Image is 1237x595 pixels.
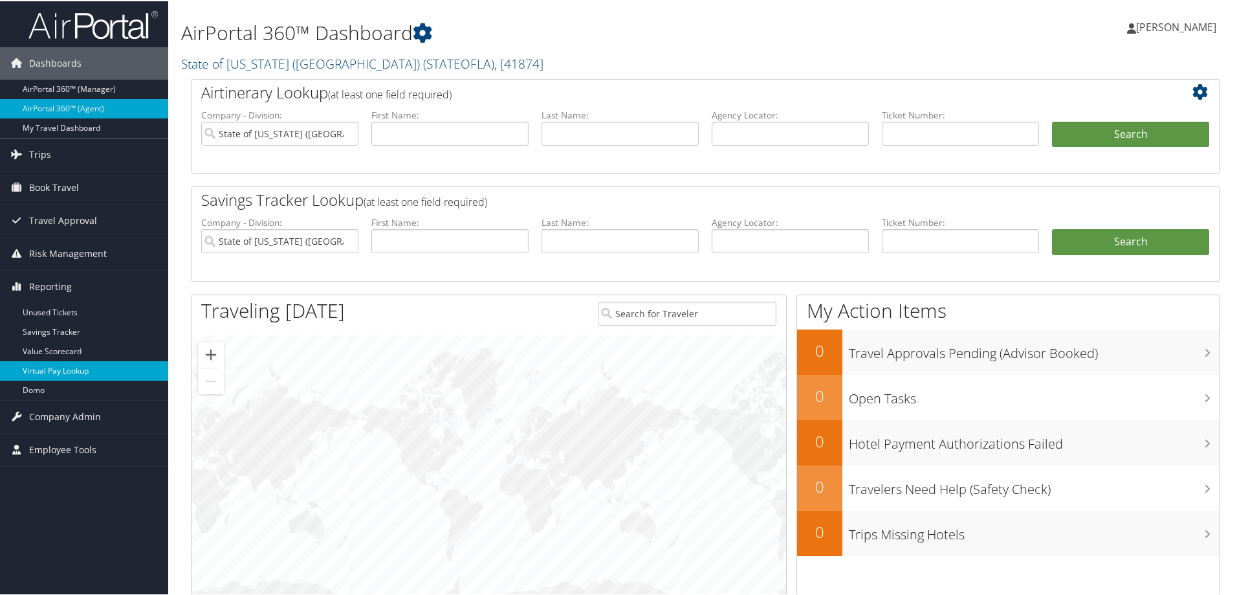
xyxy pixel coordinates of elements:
[29,432,96,465] span: Employee Tools
[882,107,1039,120] label: Ticket Number:
[797,419,1219,464] a: 0Hotel Payment Authorizations Failed
[598,300,776,324] input: Search for Traveler
[201,215,358,228] label: Company - Division:
[712,107,869,120] label: Agency Locator:
[29,399,101,432] span: Company Admin
[797,296,1219,323] h1: My Action Items
[797,429,842,451] h2: 0
[849,427,1219,452] h3: Hotel Payment Authorizations Failed
[29,203,97,236] span: Travel Approval
[849,337,1219,361] h3: Travel Approvals Pending (Advisor Booked)
[28,8,158,39] img: airportal-logo.png
[198,341,224,366] button: Zoom in
[797,510,1219,555] a: 0Trips Missing Hotels
[198,367,224,393] button: Zoom out
[494,54,543,71] span: , [ 41874 ]
[201,80,1124,102] h2: Airtinerary Lookup
[423,54,494,71] span: ( STATEOFLA )
[797,475,842,497] h2: 0
[882,215,1039,228] label: Ticket Number:
[371,107,529,120] label: First Name:
[1052,120,1209,146] button: Search
[849,473,1219,497] h3: Travelers Need Help (Safety Check)
[797,339,842,361] h2: 0
[29,269,72,302] span: Reporting
[849,382,1219,407] h3: Open Tasks
[1052,228,1209,254] a: Search
[201,188,1124,210] h2: Savings Tracker Lookup
[201,107,358,120] label: Company - Division:
[201,296,345,323] h1: Traveling [DATE]
[849,518,1219,543] h3: Trips Missing Hotels
[712,215,869,228] label: Agency Locator:
[364,194,487,208] span: (at least one field required)
[29,170,79,203] span: Book Travel
[371,215,529,228] label: First Name:
[29,236,107,269] span: Risk Management
[201,228,358,252] input: search accounts
[181,18,880,45] h1: AirPortal 360™ Dashboard
[797,464,1219,510] a: 0Travelers Need Help (Safety Check)
[797,520,842,542] h2: 0
[181,54,543,71] a: State of [US_STATE] ([GEOGRAPHIC_DATA])
[797,374,1219,419] a: 0Open Tasks
[29,46,82,78] span: Dashboards
[542,107,699,120] label: Last Name:
[328,86,452,100] span: (at least one field required)
[542,215,699,228] label: Last Name:
[797,384,842,406] h2: 0
[797,328,1219,374] a: 0Travel Approvals Pending (Advisor Booked)
[1127,6,1229,45] a: [PERSON_NAME]
[29,137,51,170] span: Trips
[1136,19,1216,33] span: [PERSON_NAME]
